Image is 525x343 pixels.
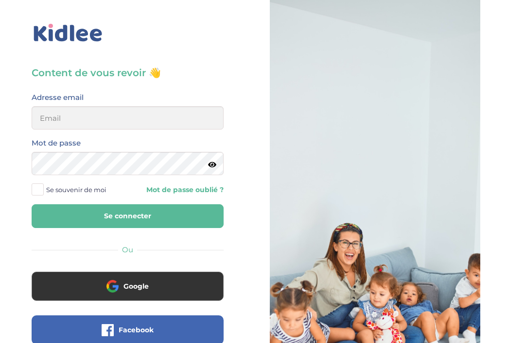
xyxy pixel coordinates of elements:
[46,183,106,196] span: Se souvenir de moi
[32,272,224,301] button: Google
[123,281,149,291] span: Google
[32,204,224,228] button: Se connecter
[106,280,119,292] img: google.png
[32,332,224,341] a: Facebook
[32,137,81,149] label: Mot de passe
[135,185,224,195] a: Mot de passe oublié ?
[122,245,133,254] span: Ou
[32,22,105,44] img: logo_kidlee_bleu
[32,66,224,80] h3: Content de vous revoir 👋
[32,288,224,297] a: Google
[32,91,84,104] label: Adresse email
[32,106,224,130] input: Email
[102,324,114,336] img: facebook.png
[119,325,154,335] span: Facebook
